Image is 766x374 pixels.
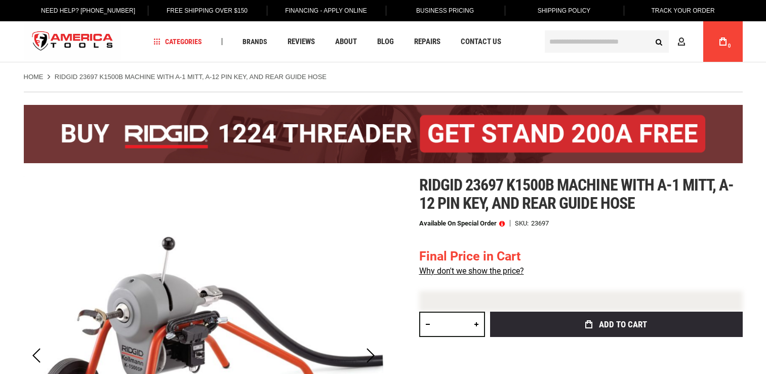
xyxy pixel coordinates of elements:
div: 23697 [531,220,549,227]
strong: SKU [515,220,531,227]
button: Add to Cart [490,312,743,337]
span: 0 [728,43,731,49]
span: Add to Cart [599,320,647,329]
a: Contact Us [456,35,506,49]
img: America Tools [24,23,122,61]
span: Shipping Policy [538,7,591,14]
div: Final Price in Cart [419,247,524,266]
button: Search [650,32,669,51]
a: 0 [713,21,733,62]
a: Categories [149,35,207,49]
span: Repairs [414,38,440,46]
span: Contact Us [461,38,501,46]
strong: RIDGID 23697 K1500B MACHINE WITH A-1 MITT, A-12 PIN KEY, AND REAR GUIDE HOSE [55,73,327,81]
span: Reviews [288,38,315,46]
a: Reviews [283,35,319,49]
span: Ridgid 23697 k1500b machine with a-1 mitt, a-12 pin key, and rear guide hose [419,175,734,213]
img: BOGO: Buy the RIDGID® 1224 Threader (26092), get the 92467 200A Stand FREE! [24,105,743,163]
a: Home [24,72,44,82]
span: Brands [243,38,267,45]
a: Blog [373,35,398,49]
a: Brands [238,35,272,49]
p: Available on Special Order [419,220,505,227]
a: store logo [24,23,122,61]
a: Repairs [410,35,445,49]
span: About [335,38,357,46]
a: About [331,35,361,49]
a: Why don't we show the price? [419,266,524,276]
span: Blog [377,38,394,46]
span: Categories [153,38,202,45]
